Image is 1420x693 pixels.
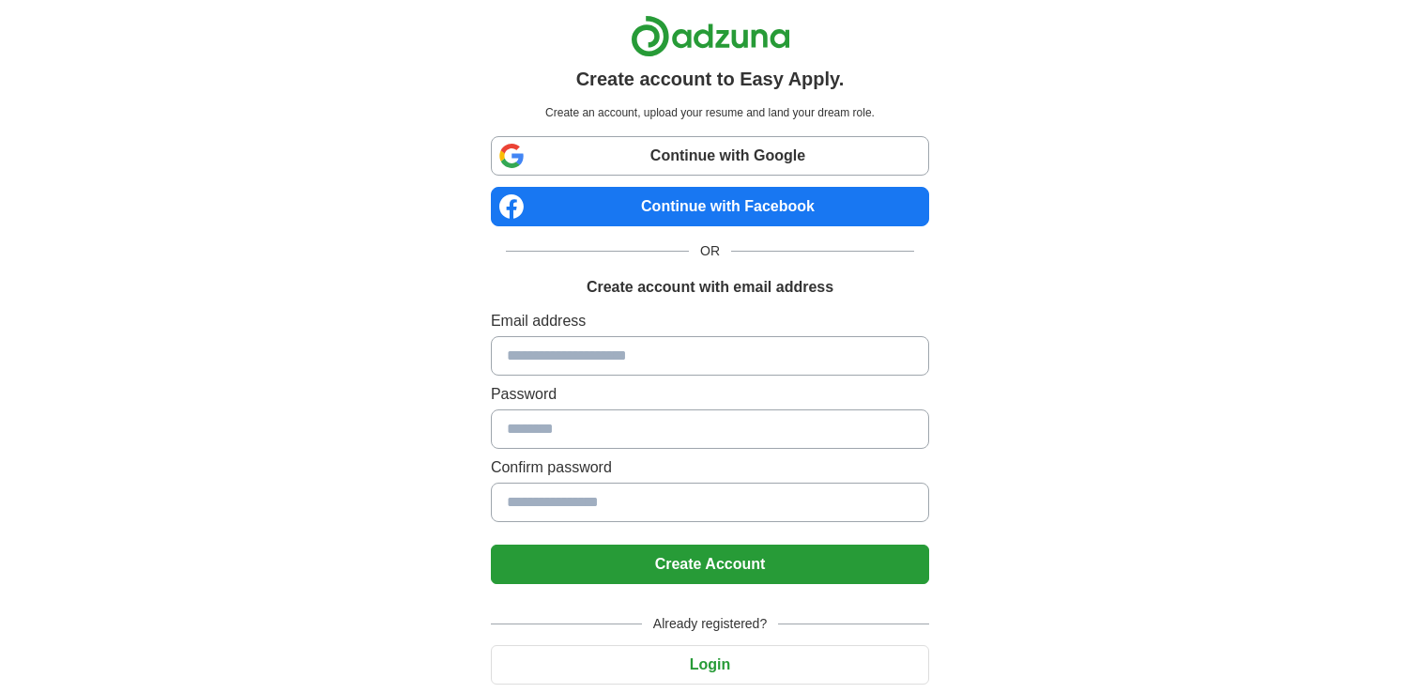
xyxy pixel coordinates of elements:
[689,241,731,261] span: OR
[631,15,790,57] img: Adzuna logo
[491,545,929,584] button: Create Account
[491,136,929,176] a: Continue with Google
[491,187,929,226] a: Continue with Facebook
[495,104,925,121] p: Create an account, upload your resume and land your dream role.
[642,614,778,634] span: Already registered?
[491,310,929,332] label: Email address
[587,276,833,299] h1: Create account with email address
[576,65,845,93] h1: Create account to Easy Apply.
[491,645,929,685] button: Login
[491,456,929,479] label: Confirm password
[491,383,929,406] label: Password
[491,656,929,672] a: Login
